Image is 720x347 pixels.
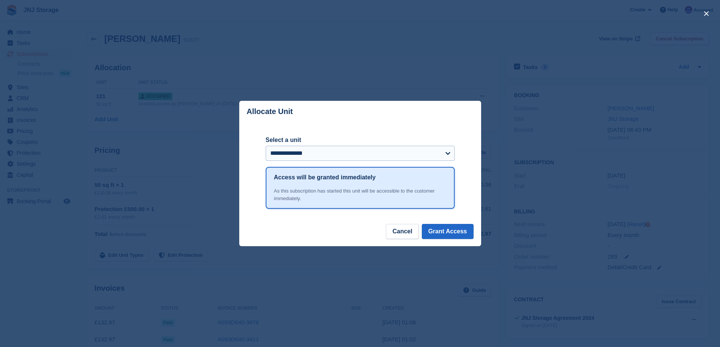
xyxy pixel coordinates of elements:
button: Grant Access [422,224,474,239]
p: Allocate Unit [247,107,293,116]
label: Select a unit [266,136,455,145]
button: Cancel [386,224,418,239]
button: close [700,8,712,20]
h1: Access will be granted immediately [274,173,376,182]
div: As this subscription has started this unit will be accessible to the customer immediately. [274,187,446,202]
